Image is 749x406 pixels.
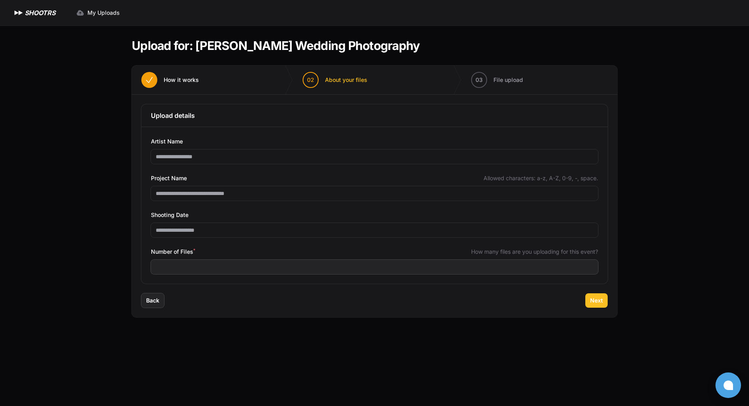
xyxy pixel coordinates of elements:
span: Artist Name [151,137,183,146]
span: Next [590,297,603,304]
button: How it works [132,66,208,94]
span: Project Name [151,173,187,183]
span: Shooting Date [151,210,188,220]
h1: SHOOTRS [25,8,55,18]
span: How many files are you uploading for this event? [471,248,598,256]
button: 02 About your files [293,66,377,94]
img: SHOOTRS [13,8,25,18]
span: Number of Files [151,247,195,257]
span: Back [146,297,159,304]
button: Next [585,293,608,308]
h3: Upload details [151,111,598,120]
span: File upload [493,76,523,84]
a: My Uploads [71,6,125,20]
h1: Upload for: [PERSON_NAME] Wedding Photography [132,38,420,53]
button: 03 File upload [462,66,533,94]
button: Open chat window [715,372,741,398]
a: SHOOTRS SHOOTRS [13,8,55,18]
span: My Uploads [87,9,120,17]
span: How it works [164,76,199,84]
span: 03 [476,76,483,84]
span: 02 [307,76,314,84]
span: Allowed characters: a-z, A-Z, 0-9, -, space. [483,174,598,182]
span: About your files [325,76,367,84]
button: Back [141,293,164,308]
